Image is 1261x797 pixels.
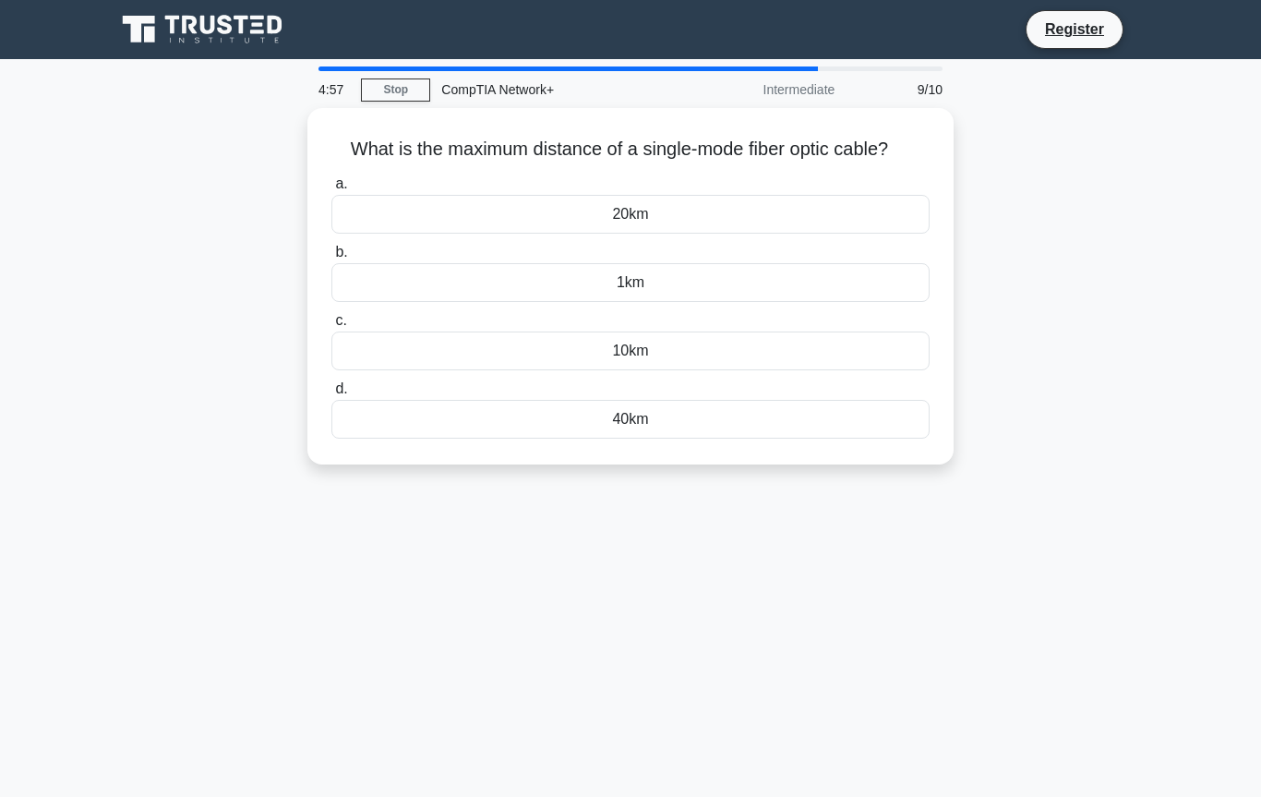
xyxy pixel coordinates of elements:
[330,138,931,162] h5: What is the maximum distance of a single-mode fiber optic cable?
[361,78,430,102] a: Stop
[430,71,684,108] div: CompTIA Network+
[307,71,361,108] div: 4:57
[684,71,846,108] div: Intermediate
[331,400,930,439] div: 40km
[335,380,347,396] span: d.
[335,175,347,191] span: a.
[1034,18,1115,41] a: Register
[846,71,954,108] div: 9/10
[331,263,930,302] div: 1km
[331,332,930,370] div: 10km
[335,244,347,260] span: b.
[335,312,346,328] span: c.
[331,195,930,234] div: 20km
